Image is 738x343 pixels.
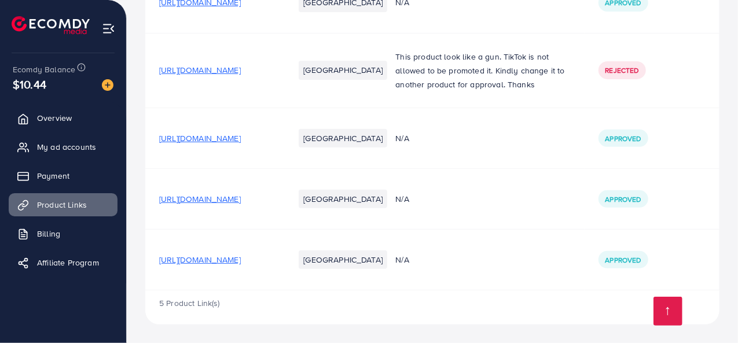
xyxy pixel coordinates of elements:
span: Billing [37,228,60,239]
span: Product Links [37,199,87,211]
a: Overview [9,106,118,130]
span: [URL][DOMAIN_NAME] [159,64,241,76]
span: This product look like a gun. TikTok is not allowed to be promoted it. Kindly change it to anothe... [395,51,564,90]
span: N/A [395,193,409,205]
span: 5 Product Link(s) [159,297,220,309]
li: [GEOGRAPHIC_DATA] [299,190,387,208]
span: [URL][DOMAIN_NAME] [159,254,241,265]
span: Approved [605,255,641,265]
a: My ad accounts [9,135,118,158]
img: image [102,79,113,91]
li: [GEOGRAPHIC_DATA] [299,61,387,79]
a: Affiliate Program [9,251,118,274]
span: $10.44 [11,71,48,97]
span: N/A [395,254,409,265]
li: [GEOGRAPHIC_DATA] [299,250,387,269]
a: Product Links [9,193,118,216]
li: [GEOGRAPHIC_DATA] [299,129,387,147]
span: Overview [37,112,72,124]
span: Approved [605,194,641,204]
span: Payment [37,170,69,182]
span: Affiliate Program [37,257,99,268]
span: N/A [395,132,409,144]
a: Billing [9,222,118,245]
a: Payment [9,164,118,187]
img: menu [102,22,115,35]
span: Rejected [605,65,639,75]
span: Approved [605,134,641,143]
span: [URL][DOMAIN_NAME] [159,193,241,205]
iframe: Chat [689,291,729,334]
span: [URL][DOMAIN_NAME] [159,132,241,144]
img: logo [12,16,90,34]
span: Ecomdy Balance [13,64,75,75]
span: My ad accounts [37,141,96,153]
